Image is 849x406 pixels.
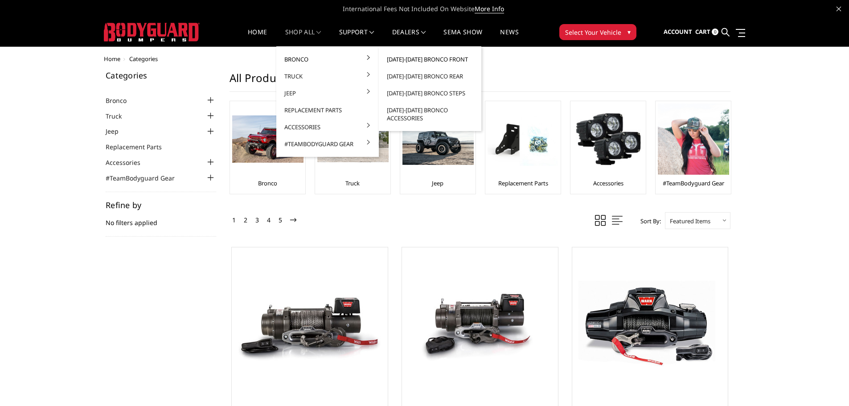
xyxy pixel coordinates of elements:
span: Categories [129,55,158,63]
a: Replacement Parts [280,102,375,119]
a: WARN M12 Synthetic Winch #97720 WARN M12 Synthetic Winch #97720 [404,250,556,401]
a: More Info [475,4,504,13]
a: 2 [242,215,250,226]
span: Cart [695,28,710,36]
h5: Refine by [106,201,216,209]
a: Accessories [280,119,375,135]
span: Select Your Vehicle [565,28,621,37]
iframe: Chat Widget [804,363,849,406]
a: Dealers [392,29,426,46]
a: Account [664,20,692,44]
a: News [500,29,518,46]
a: Jeep [432,179,443,187]
a: Accessories [593,179,623,187]
a: [DATE]-[DATE] Bronco Rear [382,68,478,85]
a: [DATE]-[DATE] Bronco Accessories [382,102,478,127]
a: Accessories [106,158,152,167]
a: 3 [253,215,261,226]
div: No filters applied [106,201,216,237]
a: Bronco [258,179,277,187]
a: Replacement Parts [498,179,548,187]
a: #TeamBodyguard Gear [663,179,724,187]
a: 4 [265,215,273,226]
a: Jeep [106,127,130,136]
a: #TeamBodyguard Gear [106,173,186,183]
h1: All Products [230,71,730,92]
a: Home [248,29,267,46]
a: Cart 0 [695,20,718,44]
a: 5 [276,215,284,226]
a: WARN M15 Synthetic Winch #97730 WARN M15 Synthetic Winch #97730 [234,250,386,401]
a: Home [104,55,120,63]
img: BODYGUARD BUMPERS [104,23,200,41]
a: #TeamBodyguard Gear [280,135,375,152]
a: Support [339,29,374,46]
button: Select Your Vehicle [559,24,636,40]
span: Account [664,28,692,36]
a: Bronco [106,96,138,105]
span: 0 [712,29,718,35]
a: Bronco [280,51,375,68]
a: [DATE]-[DATE] Bronco Steps [382,85,478,102]
a: Truck [280,68,375,85]
a: [DATE]-[DATE] Bronco Front [382,51,478,68]
h5: Categories [106,71,216,79]
a: shop all [285,29,321,46]
a: Jeep [280,85,375,102]
a: Truck [345,179,360,187]
a: 1 [230,215,238,226]
label: Sort By: [636,214,661,228]
a: WARN ZEON XD 14 Synthetic Winch #110014 WARN ZEON XD 14 Synthetic Winch #110014 [574,250,726,401]
img: WARN M15 Synthetic Winch #97730 [238,278,381,373]
a: SEMA Show [443,29,482,46]
a: Truck [106,111,133,121]
span: ▾ [628,27,631,37]
a: Replacement Parts [106,142,173,152]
